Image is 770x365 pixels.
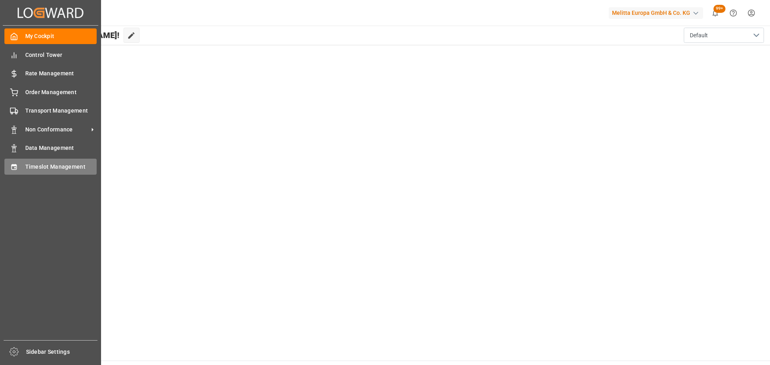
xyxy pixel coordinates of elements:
a: Data Management [4,140,97,156]
span: Rate Management [25,69,97,78]
span: 99+ [713,5,725,13]
button: Help Center [724,4,742,22]
span: Hello [PERSON_NAME]! [33,28,120,43]
span: My Cockpit [25,32,97,40]
a: Timeslot Management [4,159,97,174]
span: Non Conformance [25,125,89,134]
span: Default [690,31,708,40]
a: My Cockpit [4,28,97,44]
span: Data Management [25,144,97,152]
span: Timeslot Management [25,163,97,171]
span: Order Management [25,88,97,97]
span: Transport Management [25,107,97,115]
div: Melitta Europa GmbH & Co. KG [609,7,703,19]
button: Melitta Europa GmbH & Co. KG [609,5,706,20]
span: Control Tower [25,51,97,59]
button: open menu [684,28,764,43]
a: Control Tower [4,47,97,63]
a: Rate Management [4,66,97,81]
span: Sidebar Settings [26,348,98,356]
a: Transport Management [4,103,97,119]
a: Order Management [4,84,97,100]
button: show 100 new notifications [706,4,724,22]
